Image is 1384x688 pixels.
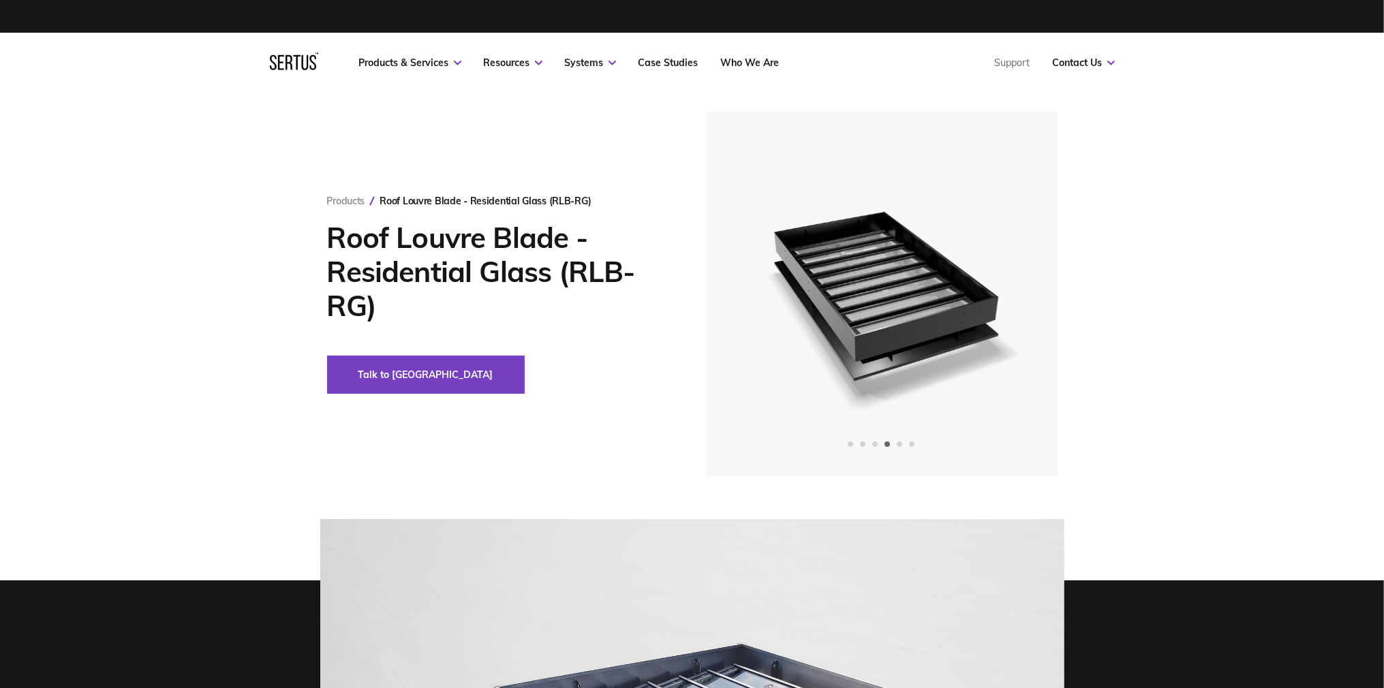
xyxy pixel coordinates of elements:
a: Products [327,195,365,207]
span: Go to slide 3 [872,441,878,447]
span: Go to slide 2 [860,441,865,447]
a: Case Studies [639,57,698,69]
span: Go to slide 6 [909,441,914,447]
a: Products & Services [359,57,461,69]
a: Contact Us [1053,57,1115,69]
h1: Roof Louvre Blade - Residential Glass (RLB-RG) [327,221,664,323]
span: Go to slide 5 [897,441,902,447]
iframe: Chat Widget [1316,623,1384,688]
a: Resources [484,57,542,69]
button: Talk to [GEOGRAPHIC_DATA] [327,356,525,394]
a: Who We Are [721,57,780,69]
span: Go to slide 1 [848,441,853,447]
a: Systems [565,57,616,69]
a: Support [995,57,1030,69]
